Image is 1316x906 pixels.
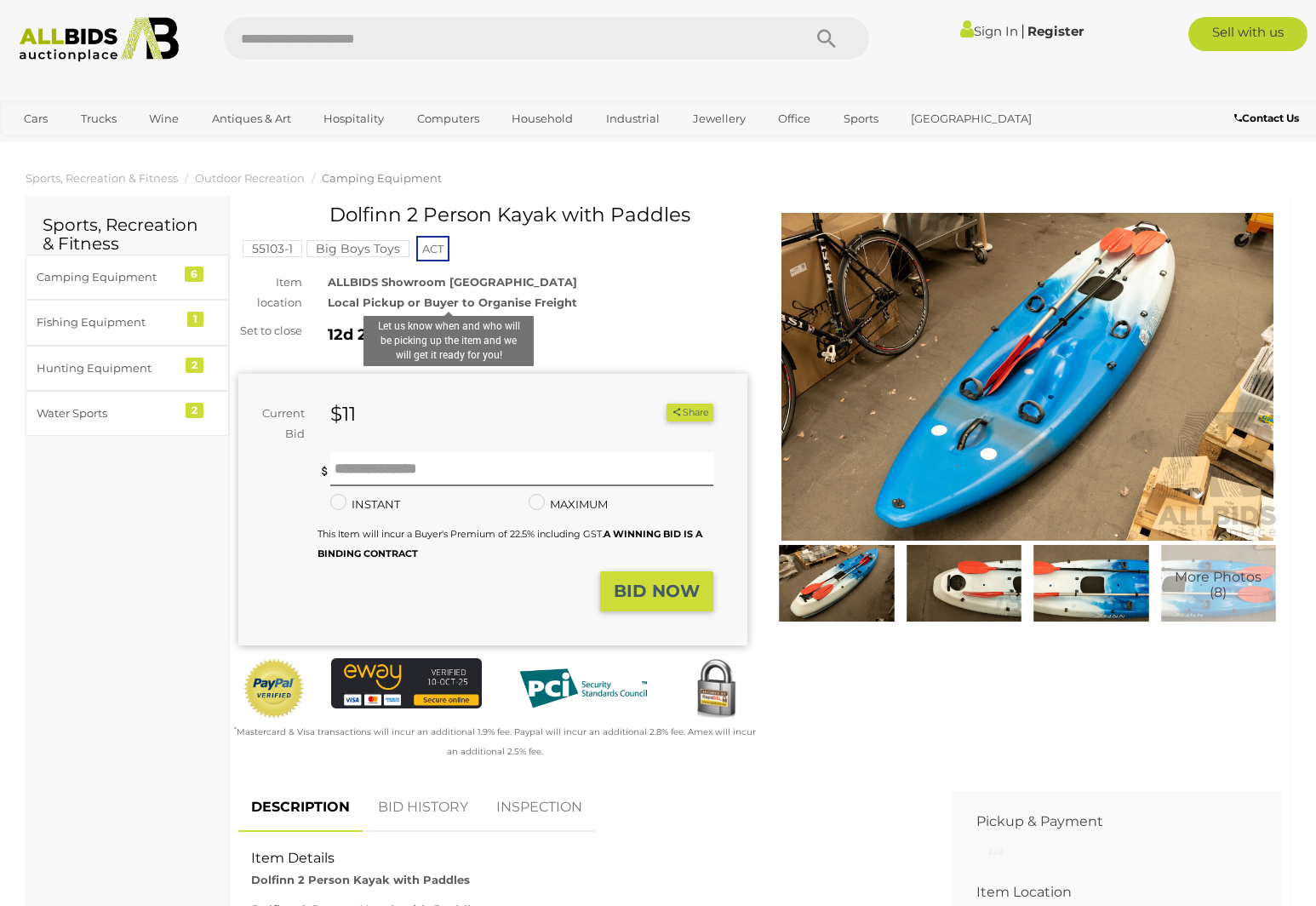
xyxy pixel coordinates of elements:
div: Hunting Equipment [37,358,177,378]
img: Allbids.com.au [10,17,188,62]
li: Watch this item [647,404,664,421]
strong: 12d 22h 5m [328,325,416,344]
h2: Item Location [976,885,1231,900]
a: 55103-1 [243,242,302,255]
img: Dolfinn 2 Person Kayak with Paddles [1032,545,1151,622]
h1: Dolfinn 2 Person Kayak with Paddles [247,204,743,226]
span: ACT [416,236,449,261]
div: 2 [186,403,203,418]
img: PCI DSS compliant [507,658,659,719]
img: Official PayPal Seal [243,658,306,720]
a: Sports, Recreation & Fitness [26,171,178,185]
div: Fishing Equipment [37,313,177,332]
strong: $11 [330,402,356,426]
img: small-loading.gif [989,847,1003,857]
a: Outdoor Recreation [195,171,305,185]
a: Cars [13,105,59,133]
h2: Item Details [251,851,913,866]
a: Industrial [595,105,671,133]
a: Antiques & Art [201,105,302,133]
a: Fishing Equipment 1 [26,300,229,345]
b: Contact Us [1234,112,1299,124]
button: Share [667,404,713,421]
strong: ALLBIDS Showroom [GEOGRAPHIC_DATA] [328,275,577,289]
a: More Photos(8) [1159,545,1279,622]
div: 6 [185,267,203,282]
span: | [1021,21,1025,40]
div: Current Bid [238,404,318,444]
a: Hunting Equipment 2 [26,346,229,391]
a: DESCRIPTION [238,783,363,833]
a: Jewellery [682,105,757,133]
a: Sports [833,105,890,133]
a: Sell with us [1188,17,1307,51]
h2: Pickup & Payment [976,814,1231,829]
a: Computers [406,105,490,133]
div: Item location [226,272,315,313]
img: Dolfinn 2 Person Kayak with Paddles [777,545,896,622]
img: Dolfinn 2 Person Kayak with Paddles [905,545,1024,622]
a: Water Sports 2 [26,391,229,436]
a: Camping Equipment [322,171,442,185]
label: MAXIMUM [529,495,608,514]
a: Wine [138,105,190,133]
a: Camping Equipment 6 [26,255,229,300]
button: BID NOW [600,571,713,611]
a: Household [501,105,584,133]
a: Contact Us [1234,109,1303,128]
strong: Dolfinn 2 Person Kayak with Paddles [251,873,470,886]
div: 2 [186,358,203,373]
small: This Item will incur a Buyer's Premium of 22.5% including GST. [318,528,702,559]
img: Secured by Rapid SSL [684,658,747,721]
div: Water Sports [37,404,177,423]
a: BID HISTORY [365,783,481,833]
a: Office [767,105,821,133]
a: Big Boys Toys [306,242,409,255]
a: Sign In [960,23,1018,39]
a: Trucks [70,105,128,133]
img: Dolfinn 2 Person Kayak with Paddles [773,213,1282,541]
h2: Sports, Recreation & Fitness [43,215,212,253]
div: Let us know when and who will be picking up the item and we will get it ready for you! [363,316,534,366]
div: 1 [187,312,203,327]
button: Search [784,17,869,60]
small: Mastercard & Visa transactions will incur an additional 1.9% fee. Paypal will incur an additional... [234,726,756,757]
mark: Big Boys Toys [306,240,409,257]
strong: Local Pickup or Buyer to Organise Freight [328,295,577,309]
strong: BID NOW [614,581,700,601]
img: eWAY Payment Gateway [331,658,483,708]
span: More Photos (8) [1175,571,1262,600]
label: INSTANT [330,495,400,514]
mark: 55103-1 [243,240,302,257]
div: Set to close [226,321,315,341]
a: [GEOGRAPHIC_DATA] [900,105,1043,133]
div: Camping Equipment [37,267,177,287]
a: Register [1027,23,1084,39]
a: Hospitality [312,105,395,133]
a: INSPECTION [483,783,595,833]
img: Dolfinn 2 Person Kayak with Paddles [1159,545,1279,622]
